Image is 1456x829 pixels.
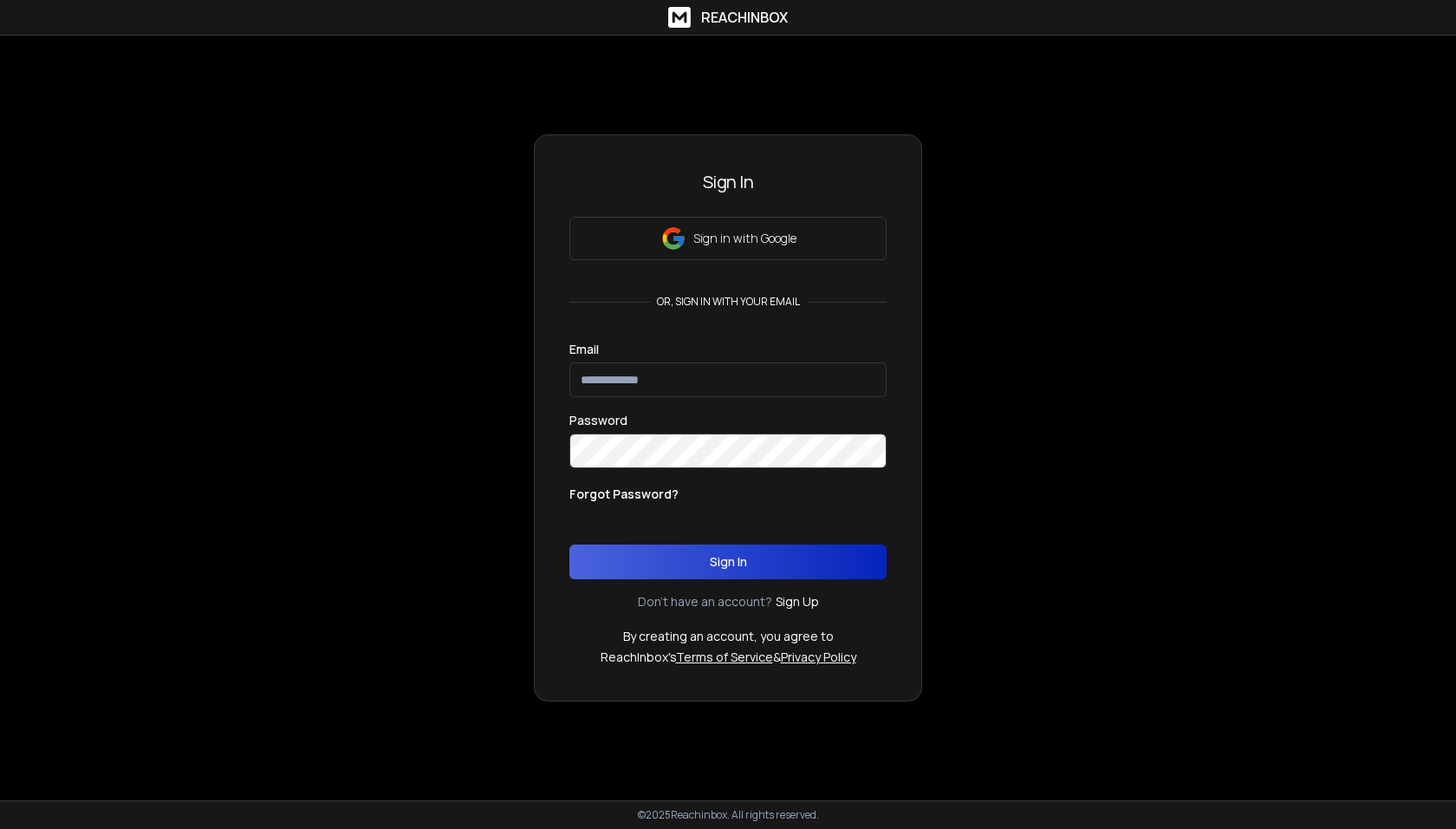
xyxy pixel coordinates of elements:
[693,230,796,247] p: Sign in with Google
[569,486,679,503] p: Forgot Password?
[701,7,788,28] h1: ReachInbox
[776,593,819,610] a: Sign Up
[601,649,856,666] p: ReachInbox's &
[569,217,887,260] button: Sign in with Google
[638,808,819,822] p: © 2025 Reachinbox. All rights reserved.
[569,414,627,427] label: Password
[569,545,887,579] button: Sign In
[638,593,772,610] p: Don't have an account?
[569,343,599,356] label: Email
[676,649,773,665] a: Terms of Service
[668,7,788,28] a: ReachInbox
[623,628,834,645] p: By creating an account, you agree to
[650,295,807,309] p: or, sign in with your email
[781,649,856,665] a: Privacy Policy
[569,170,887,194] h3: Sign In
